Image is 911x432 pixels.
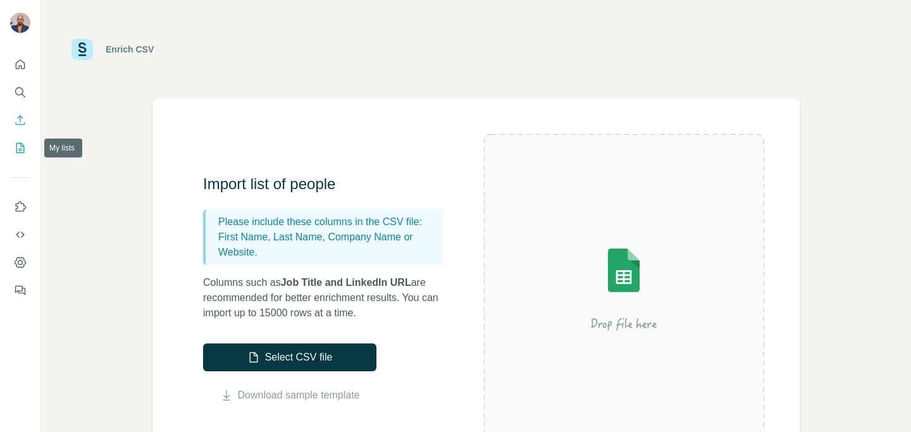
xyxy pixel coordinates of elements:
p: Please include these columns in the CSV file: [218,214,438,230]
a: Download sample template [238,388,360,403]
img: Surfe Illustration - Drop file here or select below [510,213,738,364]
button: Search [10,81,30,104]
div: Enrich CSV [106,43,154,56]
p: Columns such as are recommended for better enrichment results. You can import up to 15000 rows at... [203,275,456,321]
img: Surfe Logo [71,39,93,60]
button: Use Surfe on LinkedIn [10,195,30,218]
button: Feedback [10,279,30,302]
span: Job Title and LinkedIn URL [281,277,411,288]
img: Avatar [10,13,30,33]
button: My lists [10,137,30,159]
button: Download sample template [203,388,376,403]
button: Use Surfe API [10,223,30,246]
button: Select CSV file [203,343,376,371]
button: Dashboard [10,251,30,274]
button: Enrich CSV [10,109,30,132]
h3: Import list of people [203,174,456,194]
p: First Name, Last Name, Company Name or Website. [218,230,438,260]
button: Quick start [10,53,30,76]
